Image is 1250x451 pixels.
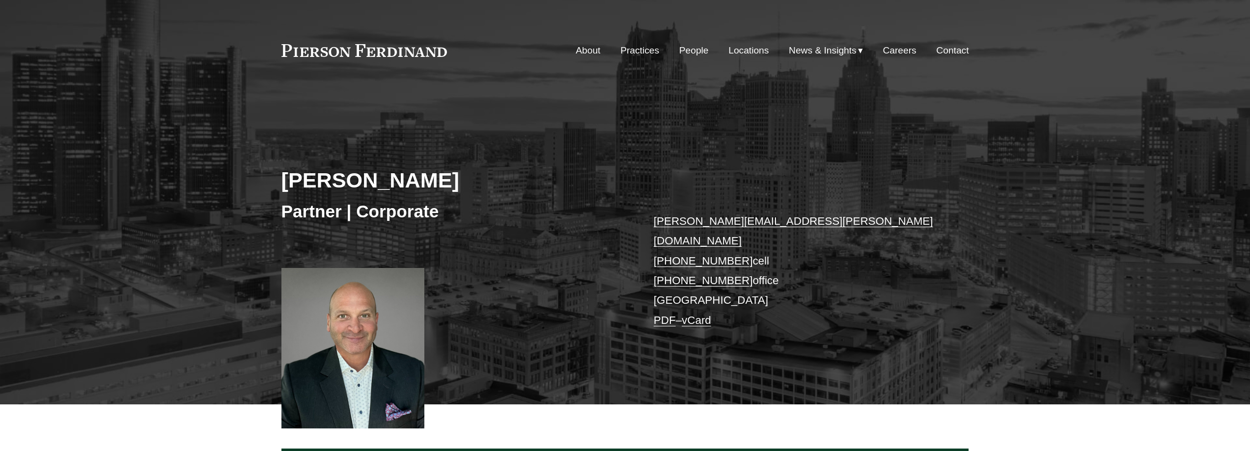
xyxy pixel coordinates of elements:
[576,41,600,60] a: About
[682,314,711,326] a: vCard
[654,255,753,267] a: [PHONE_NUMBER]
[789,42,857,59] span: News & Insights
[936,41,969,60] a: Contact
[654,212,940,330] p: cell office [GEOGRAPHIC_DATA] –
[281,167,625,193] h2: [PERSON_NAME]
[654,314,676,326] a: PDF
[281,201,625,222] h3: Partner | Corporate
[679,41,709,60] a: People
[883,41,916,60] a: Careers
[789,41,863,60] a: folder dropdown
[620,41,659,60] a: Practices
[728,41,769,60] a: Locations
[654,215,933,247] a: [PERSON_NAME][EMAIL_ADDRESS][PERSON_NAME][DOMAIN_NAME]
[654,274,753,287] a: [PHONE_NUMBER]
